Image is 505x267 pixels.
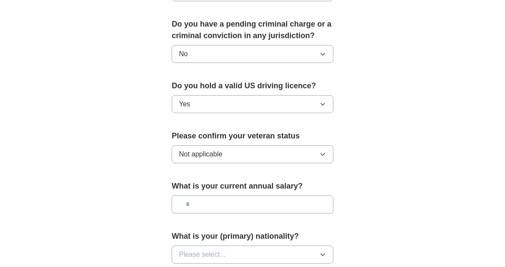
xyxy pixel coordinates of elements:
[172,231,333,242] label: What is your (primary) nationality?
[172,45,333,63] button: No
[179,249,226,260] span: Please select...
[179,99,190,109] span: Yes
[172,80,333,92] label: Do you hold a valid US driving licence?
[172,95,333,113] button: Yes
[172,246,333,264] button: Please select...
[179,149,222,159] span: Not applicable
[179,49,187,59] span: No
[172,18,333,42] label: Do you have a pending criminal charge or a criminal conviction in any jurisdiction?
[172,145,333,163] button: Not applicable
[172,180,333,192] label: What is your current annual salary?
[172,130,333,142] label: Please confirm your veteran status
